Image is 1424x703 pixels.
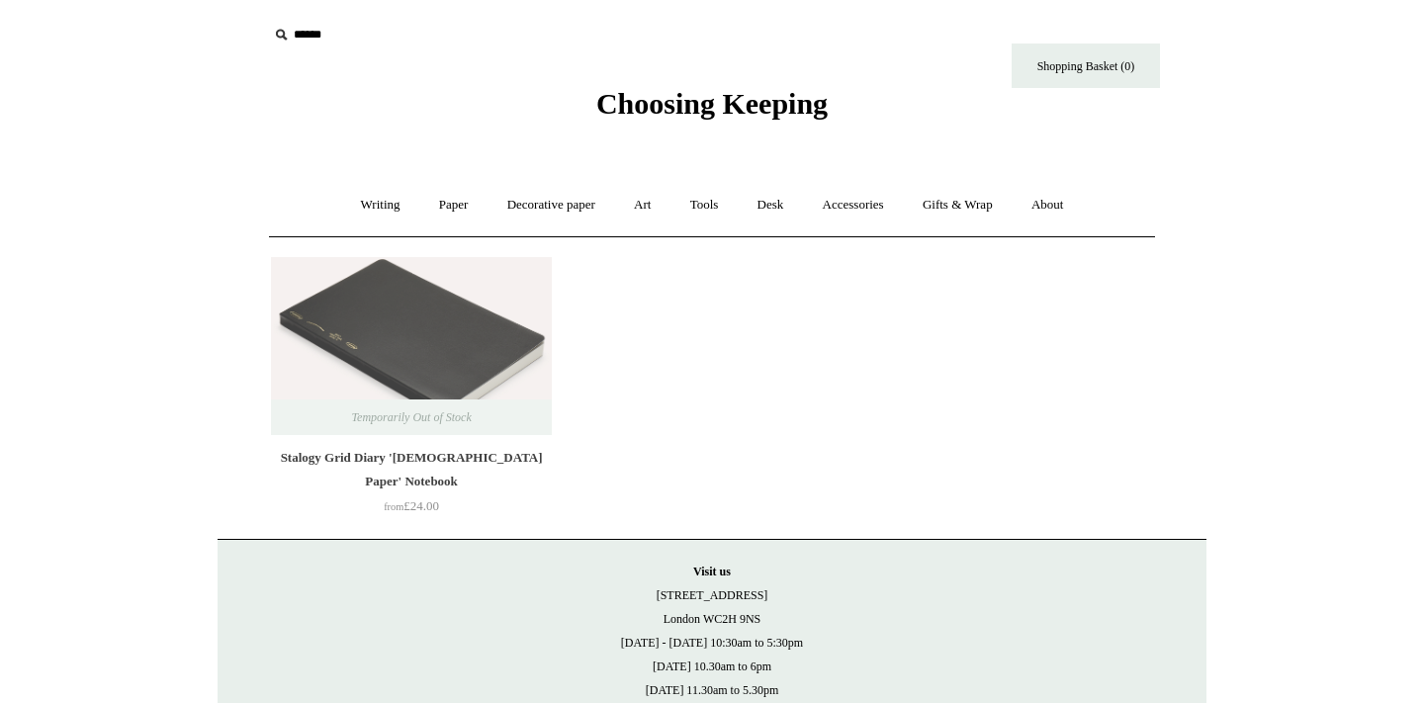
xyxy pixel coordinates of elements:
[271,257,552,435] a: Stalogy Grid Diary 'Bible Paper' Notebook Stalogy Grid Diary 'Bible Paper' Notebook Temporarily O...
[489,179,613,231] a: Decorative paper
[271,257,552,435] img: Stalogy Grid Diary 'Bible Paper' Notebook
[596,103,828,117] a: Choosing Keeping
[805,179,902,231] a: Accessories
[384,501,403,512] span: from
[905,179,1011,231] a: Gifts & Wrap
[596,87,828,120] span: Choosing Keeping
[276,446,547,493] div: Stalogy Grid Diary '[DEMOGRAPHIC_DATA] Paper' Notebook
[672,179,737,231] a: Tools
[616,179,668,231] a: Art
[384,498,439,513] span: £24.00
[1012,44,1160,88] a: Shopping Basket (0)
[1014,179,1082,231] a: About
[331,399,490,435] span: Temporarily Out of Stock
[271,446,552,527] a: Stalogy Grid Diary '[DEMOGRAPHIC_DATA] Paper' Notebook from£24.00
[693,565,731,578] strong: Visit us
[421,179,487,231] a: Paper
[740,179,802,231] a: Desk
[343,179,418,231] a: Writing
